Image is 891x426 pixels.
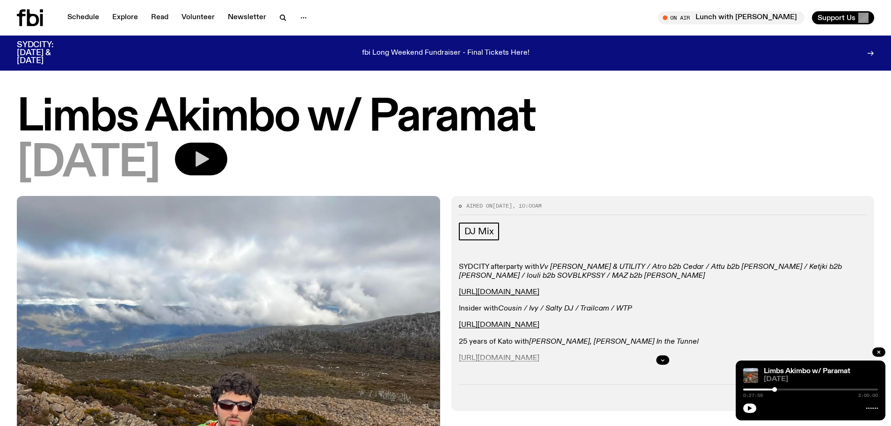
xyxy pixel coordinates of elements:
[812,11,874,24] button: Support Us
[529,338,699,346] em: [PERSON_NAME], [PERSON_NAME] In the Tunnel
[459,304,867,313] p: Insider with
[512,202,542,209] span: , 10:00am
[17,143,160,185] span: [DATE]
[17,97,874,139] h1: Limbs Akimbo w/ Paramat
[498,305,632,312] em: Cousin / Ivy / Salty DJ / Trailcam / WTP
[464,226,494,237] span: DJ Mix
[107,11,144,24] a: Explore
[459,321,539,329] a: [URL][DOMAIN_NAME]
[459,263,867,281] p: SYDCITY afterparty with
[459,289,539,296] a: [URL][DOMAIN_NAME]
[459,223,500,240] a: DJ Mix
[764,368,850,375] a: Limbs Akimbo w/ Paramat
[858,393,878,398] span: 2:00:00
[459,338,867,347] p: 25 years of Kato with
[362,49,529,58] p: fbi Long Weekend Fundraiser - Final Tickets Here!
[743,393,763,398] span: 0:27:59
[493,202,512,209] span: [DATE]
[459,263,842,280] em: Vv [PERSON_NAME] & UTILITY / Atro b2b Cedar / Attu b2b [PERSON_NAME] / Ketjki b2b [PERSON_NAME] /...
[176,11,220,24] a: Volunteer
[818,14,855,22] span: Support Us
[466,202,493,209] span: Aired on
[145,11,174,24] a: Read
[222,11,272,24] a: Newsletter
[658,11,804,24] button: On AirLunch with [PERSON_NAME]
[764,376,878,383] span: [DATE]
[17,41,77,65] h3: SYDCITY: [DATE] & [DATE]
[62,11,105,24] a: Schedule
